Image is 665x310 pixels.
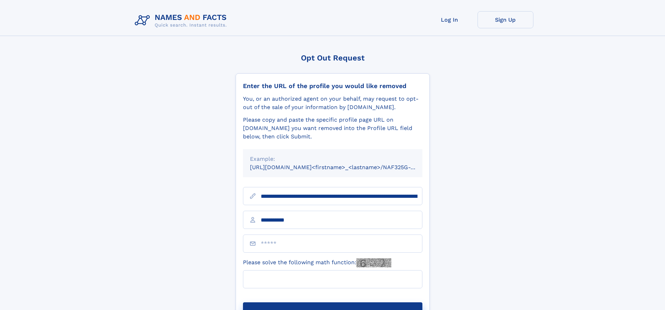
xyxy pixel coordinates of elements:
a: Log In [422,11,478,28]
img: Logo Names and Facts [132,11,232,30]
div: Enter the URL of the profile you would like removed [243,82,422,90]
div: Please copy and paste the specific profile page URL on [DOMAIN_NAME] you want removed into the Pr... [243,116,422,141]
small: [URL][DOMAIN_NAME]<firstname>_<lastname>/NAF325G-xxxxxxxx [250,164,436,171]
div: You, or an authorized agent on your behalf, may request to opt-out of the sale of your informatio... [243,95,422,111]
div: Opt Out Request [236,53,430,62]
div: Example: [250,155,415,163]
a: Sign Up [478,11,533,28]
label: Please solve the following math function: [243,258,391,267]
